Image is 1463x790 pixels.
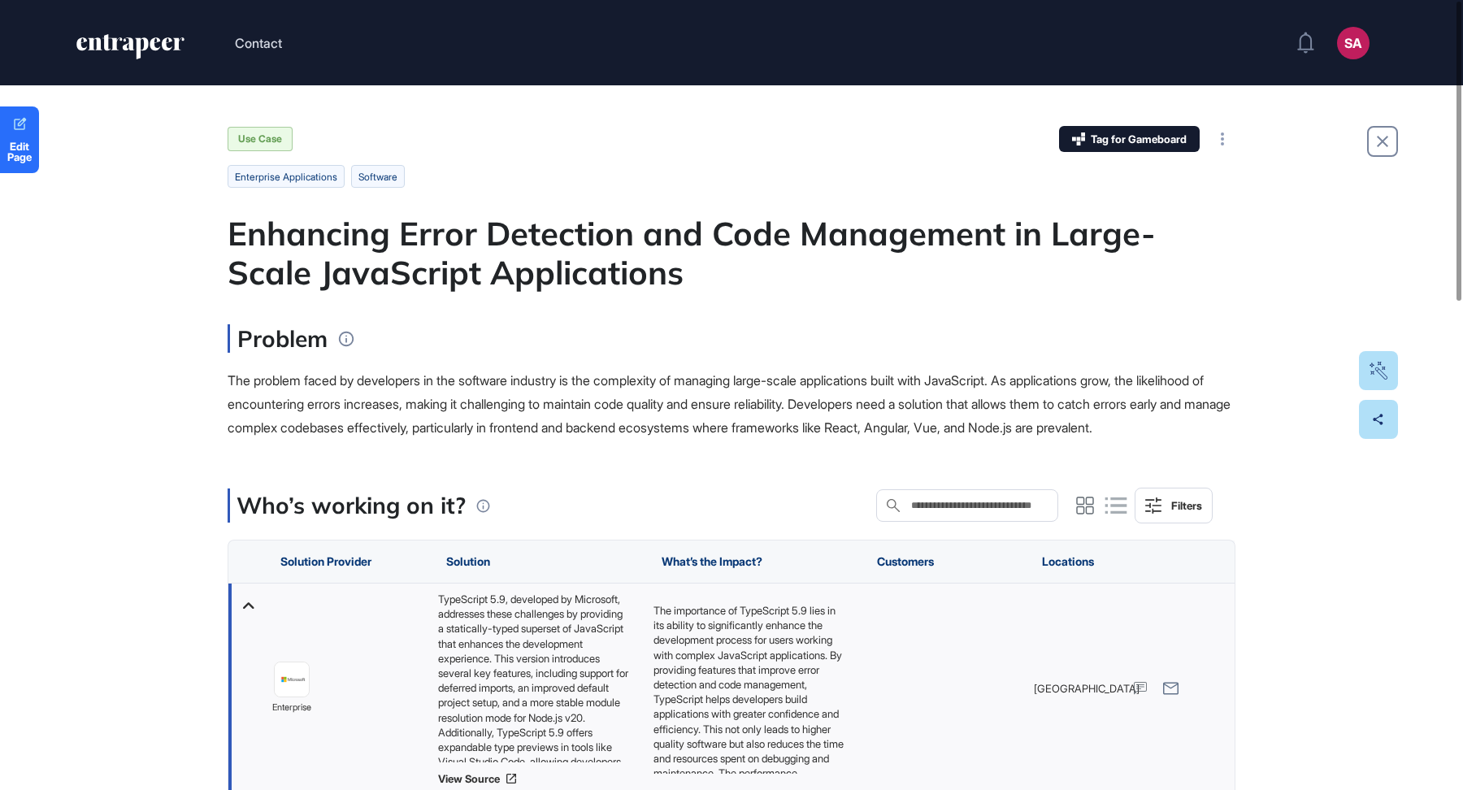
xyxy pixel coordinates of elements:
span: Locations [1042,555,1094,568]
a: image [274,662,310,698]
div: Filters [1171,499,1202,512]
button: Contact [235,33,282,54]
button: Filters [1135,488,1213,523]
span: The problem faced by developers in the software industry is the complexity of managing large-scal... [228,372,1231,436]
a: entrapeer-logo [75,34,186,65]
div: TypeScript 5.9, developed by Microsoft, addresses these challenges by providing a statically-type... [438,592,637,762]
span: Solution [446,555,490,568]
h3: Problem [228,324,328,353]
img: image [275,675,309,686]
span: Tag for Gameboard [1091,134,1187,145]
span: enterprise [272,701,311,716]
p: Who’s working on it? [237,488,466,523]
a: View Source [438,772,637,785]
span: Solution Provider [280,555,371,568]
li: software [351,165,405,188]
span: What’s the Impact? [662,555,762,568]
button: SA [1337,27,1370,59]
div: Use Case [228,127,293,151]
span: [GEOGRAPHIC_DATA] [1034,681,1140,696]
li: enterprise applications [228,165,345,188]
div: Enhancing Error Detection and Code Management in Large-Scale JavaScript Applications [228,214,1235,292]
span: Customers [877,555,934,568]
